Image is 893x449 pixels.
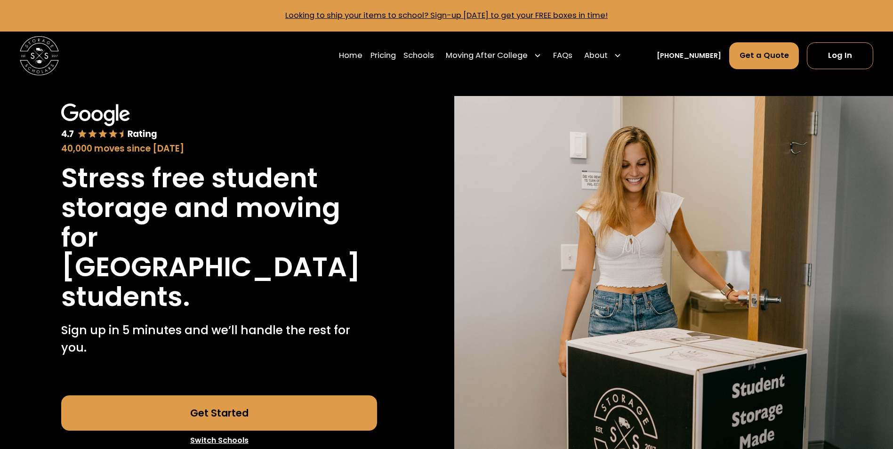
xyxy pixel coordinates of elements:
div: About [584,50,608,62]
a: Looking to ship your items to school? Sign-up [DATE] to get your FREE boxes in time! [285,10,608,21]
h1: students. [61,282,190,312]
h1: [GEOGRAPHIC_DATA] [61,252,361,282]
a: Log In [807,42,873,69]
a: Schools [403,42,434,69]
h1: Stress free student storage and moving for [61,163,377,252]
p: Sign up in 5 minutes and we’ll handle the rest for you. [61,321,377,357]
a: Get Started [61,395,377,431]
div: Moving After College [442,42,546,69]
img: Google 4.7 star rating [61,104,157,140]
a: Pricing [370,42,396,69]
a: Get a Quote [729,42,799,69]
div: Moving After College [446,50,528,62]
a: [PHONE_NUMBER] [657,51,721,61]
div: 40,000 moves since [DATE] [61,142,377,155]
a: Home [339,42,362,69]
img: Storage Scholars main logo [20,36,59,75]
a: FAQs [553,42,572,69]
div: About [580,42,626,69]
